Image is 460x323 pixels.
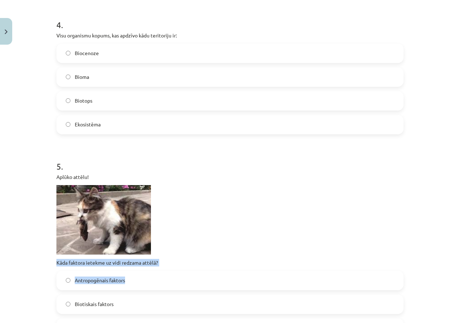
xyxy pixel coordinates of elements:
span: Biocenoze [75,49,99,57]
input: Bioma [66,75,70,79]
span: Biotops [75,97,92,104]
span: Bioma [75,73,89,81]
input: Antropogēnais faktors [66,278,70,283]
img: AD_4nXdI-hJZPJTBx--LFTghgoIS9FGb4GRs9phv64JGYdnd9D6nWJTtfbnnfvnE6JRP6MgInlCX-CI4tkzFv-g2lJXJ_hr3H... [56,185,151,255]
h1: 5 . [56,149,404,171]
p: Kāda faktora ietekme uz vidi redzama attēlā? [56,259,404,266]
span: Ekosistēma [75,121,101,128]
input: Biotiskais faktors [66,302,70,306]
input: Biotops [66,98,70,103]
img: icon-close-lesson-0947bae3869378f0d4975bcd49f059093ad1ed9edebbc8119c70593378902aed.svg [5,30,8,34]
span: Antropogēnais faktors [75,277,125,284]
p: Visu organismu kopums, kas apdzīvo kādu teritoriju ir: [56,32,404,39]
input: Ekosistēma [66,122,70,127]
input: Biocenoze [66,51,70,55]
span: Biotiskais faktors [75,300,114,308]
h1: 4 . [56,7,404,30]
p: Aplūko attēlu! [56,173,404,181]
